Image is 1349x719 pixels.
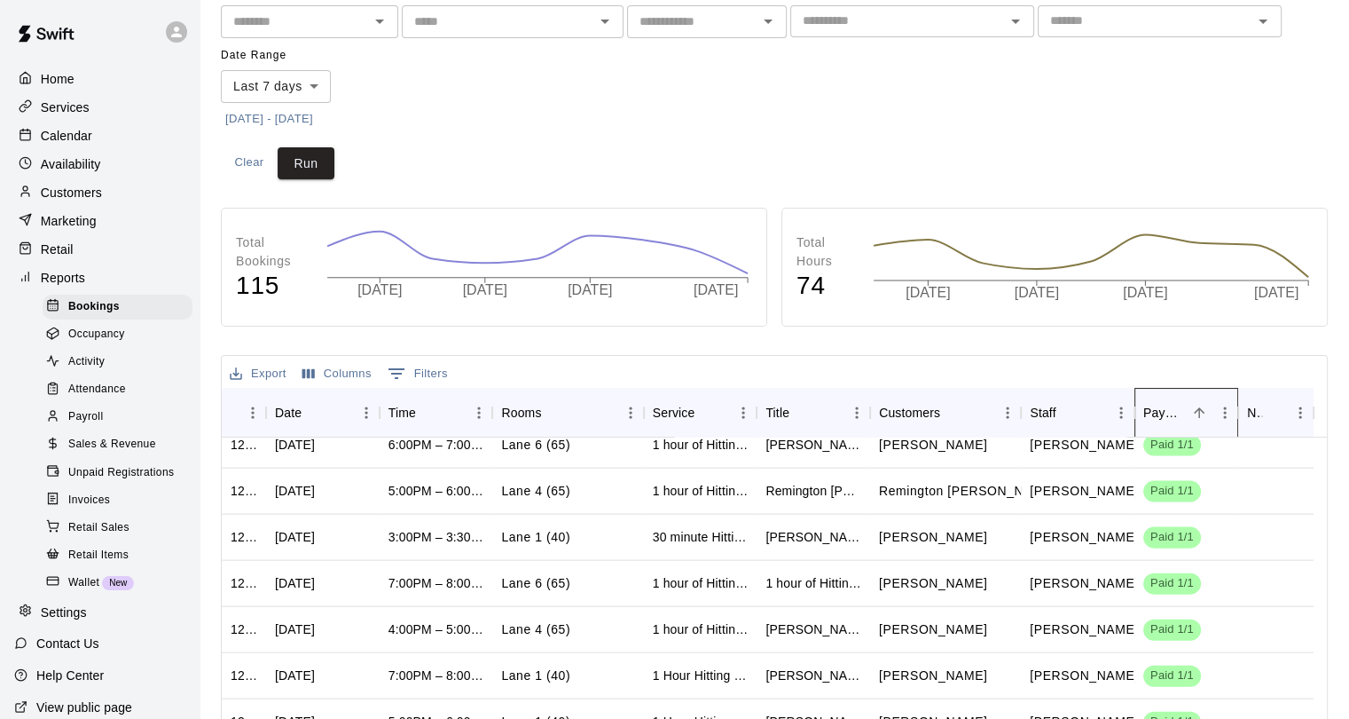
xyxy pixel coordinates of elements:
[36,699,132,716] p: View public page
[1238,388,1314,438] div: Notes
[231,482,257,500] div: 1251051
[501,667,570,685] p: Lane 1 (40)
[41,99,90,116] p: Services
[466,399,492,426] button: Menu
[388,388,416,438] div: Time
[236,233,309,271] p: Total Bookings
[14,122,185,149] a: Calendar
[994,399,1021,426] button: Menu
[1030,667,1138,685] p: Brandon Taylor
[43,350,192,375] div: Activity
[501,436,570,454] p: Lane 6 (65)
[357,282,402,297] tspan: [DATE]
[879,667,987,685] p: Luke Wehner
[43,405,192,430] div: Payroll
[1003,9,1028,34] button: Open
[1108,399,1134,426] button: Menu
[940,400,965,425] button: Sort
[102,578,134,588] span: New
[14,208,185,234] div: Marketing
[41,70,75,88] p: Home
[1056,400,1081,425] button: Sort
[644,388,757,438] div: Service
[68,298,120,316] span: Bookings
[1212,399,1238,426] button: Menu
[501,620,570,639] p: Lane 4 (65)
[275,620,315,638] div: Wed, Aug 13, 2025
[231,667,257,684] div: 1249384
[765,528,861,546] div: Joseph Chandler
[1254,285,1298,300] tspan: [DATE]
[231,436,257,454] div: 1251231
[1143,668,1201,684] span: Paid 1/1
[1015,285,1059,300] tspan: [DATE]
[43,488,192,513] div: Invoices
[1247,388,1262,438] div: Notes
[1123,285,1167,300] tspan: [DATE]
[41,604,87,621] p: Settings
[879,574,987,593] p: Jaxon Pintos
[1143,388,1187,438] div: Payment
[68,464,174,482] span: Unpaid Registrations
[380,388,493,438] div: Time
[463,282,507,297] tspan: [DATE]
[383,359,452,388] button: Show filters
[43,431,200,459] a: Sales & Revenue
[221,106,318,133] button: [DATE] - [DATE]
[221,70,331,103] div: Last 7 days
[231,574,257,592] div: 1250653
[43,349,200,376] a: Activity
[275,388,302,438] div: Date
[694,400,719,425] button: Sort
[43,541,200,569] a: Retail Items
[501,482,570,501] p: Lane 4 (65)
[1143,621,1201,638] span: Paid 1/1
[879,388,940,438] div: Customers
[765,574,861,592] div: 1 hour of Hitting and pitching/fielding
[388,528,484,546] div: 3:00PM – 3:30PM
[68,519,129,537] span: Retail Sales
[14,236,185,263] a: Retail
[41,155,101,173] p: Availability
[43,461,192,486] div: Unpaid Registrations
[266,388,380,438] div: Date
[43,432,192,457] div: Sales & Revenue
[757,388,870,438] div: Title
[879,528,987,547] p: Joseph Chandler
[592,9,617,34] button: Open
[1262,400,1287,425] button: Sort
[68,408,103,426] span: Payroll
[388,482,484,500] div: 5:00PM – 6:00PM
[275,574,315,592] div: Thu, Aug 07, 2025
[14,66,185,92] a: Home
[68,436,156,454] span: Sales & Revenue
[41,184,102,201] p: Customers
[1143,483,1201,500] span: Paid 1/1
[41,127,92,145] p: Calendar
[43,293,200,320] a: Bookings
[1030,388,1055,438] div: Staff
[36,635,99,652] p: Contact Us
[68,326,125,344] span: Occupancy
[14,151,185,178] a: Availability
[14,599,185,626] a: Settings
[14,179,185,206] div: Customers
[353,399,380,426] button: Menu
[225,360,291,388] button: Export
[653,667,749,684] div: 1 Hour Hitting Lesson
[43,295,192,320] div: Bookings
[1030,574,1138,593] p: Nathan Volf
[68,547,129,565] span: Retail Items
[43,320,200,348] a: Occupancy
[501,388,541,438] div: Rooms
[221,147,278,180] button: Clear
[1021,388,1134,438] div: Staff
[1134,388,1238,438] div: Payment
[236,271,309,302] h4: 115
[302,400,326,425] button: Sort
[796,271,855,302] h4: 74
[653,574,749,592] div: 1 hour of Hitting and pitching/fielding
